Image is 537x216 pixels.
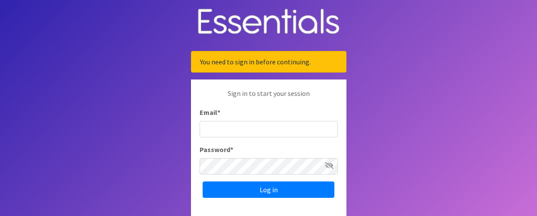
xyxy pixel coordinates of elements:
[200,144,233,155] label: Password
[200,88,338,107] p: Sign in to start your session
[203,181,334,198] input: Log in
[191,51,346,73] div: You need to sign in before continuing.
[217,108,220,117] abbr: required
[230,145,233,154] abbr: required
[200,107,220,118] label: Email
